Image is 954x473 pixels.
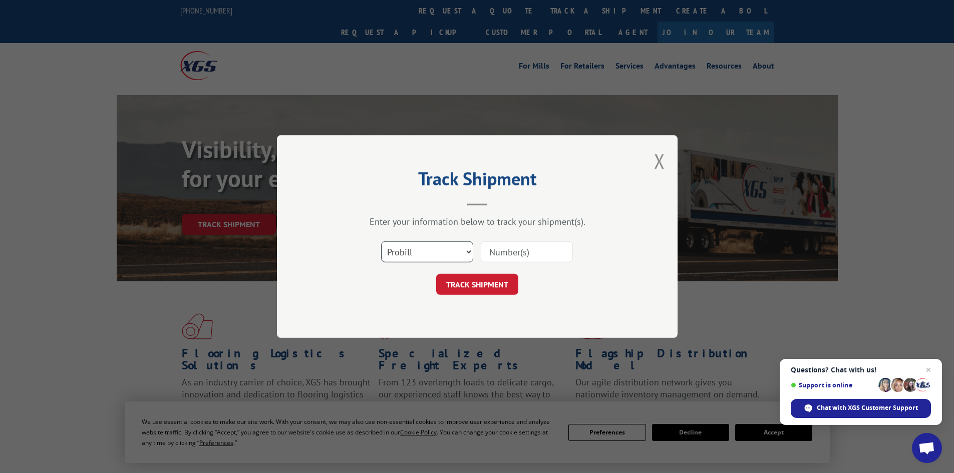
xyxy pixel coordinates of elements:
[817,403,918,412] span: Chat with XGS Customer Support
[912,433,942,463] div: Open chat
[922,364,934,376] span: Close chat
[327,172,627,191] h2: Track Shipment
[791,381,875,389] span: Support is online
[791,366,931,374] span: Questions? Chat with us!
[654,148,665,174] button: Close modal
[327,216,627,227] div: Enter your information below to track your shipment(s).
[791,399,931,418] div: Chat with XGS Customer Support
[436,274,518,295] button: TRACK SHIPMENT
[481,241,573,262] input: Number(s)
